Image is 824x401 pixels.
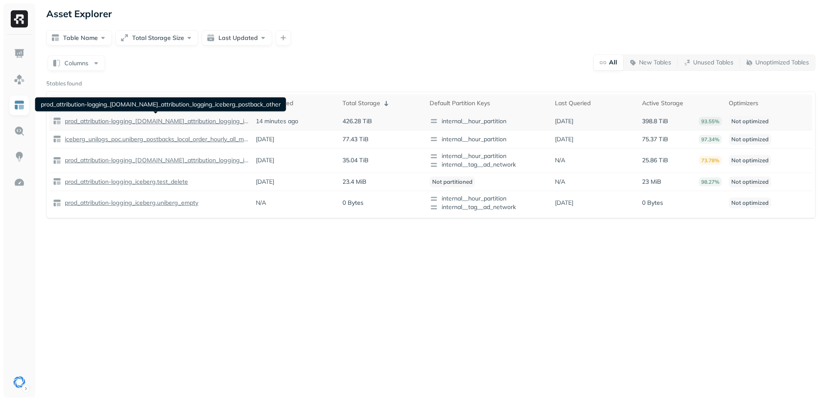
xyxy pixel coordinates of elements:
[693,58,733,67] p: Unused Tables
[555,117,573,125] p: [DATE]
[256,135,274,143] p: [DATE]
[61,156,249,164] a: prod_attribution-logging_[DOMAIN_NAME]_attribution_logging_iceberg_event_other
[256,99,336,107] div: Last Updated
[699,135,722,144] p: 97.34%
[639,58,671,67] p: New Tables
[115,30,198,46] button: Total Storage Size
[256,199,266,207] p: N/A
[14,74,25,85] img: Assets
[61,178,188,186] a: prod_attribution-logging_iceberg.test_delete
[256,178,274,186] p: [DATE]
[555,199,573,207] p: [DATE]
[13,376,25,388] img: Singular
[14,125,25,137] img: Query Explorer
[755,58,809,67] p: Unoptimized Tables
[729,197,771,208] p: Not optimized
[642,199,663,207] p: 0 Bytes
[63,117,249,125] p: prod_attribution-logging_[DOMAIN_NAME]_attribution_logging_iceberg_postback_other
[46,30,112,46] button: Table Name
[699,156,722,165] p: 73.78%
[642,117,668,125] p: 398.8 TiB
[555,156,565,164] p: N/A
[342,117,372,125] p: 426.28 TiB
[555,178,565,186] p: N/A
[642,99,722,107] div: Active Storage
[342,135,369,143] p: 77.43 TiB
[53,135,61,143] img: table
[14,48,25,59] img: Dashboard
[63,178,188,186] p: prod_attribution-logging_iceberg.test_delete
[729,116,771,127] p: Not optimized
[11,10,28,27] img: Ryft
[46,79,82,88] p: 5 tables found
[53,156,61,165] img: table
[430,161,548,169] span: internal__tag__ad_network
[256,117,298,125] p: 14 minutes ago
[61,135,249,143] a: iceberg_unilogs_poc.uniberg_postbacks_local_order_hourly_all_metadata1_other
[202,30,272,46] button: Last Updated
[342,199,364,207] p: 0 Bytes
[53,117,61,125] img: table
[430,117,548,125] span: internal__hour_partition
[63,135,249,143] p: iceberg_unilogs_poc.uniberg_postbacks_local_order_hourly_all_metadata1_other
[699,117,722,126] p: 93.55%
[642,178,661,186] p: 23 MiB
[430,176,475,187] p: Not partitioned
[35,97,286,112] div: prod_attribution-logging_[DOMAIN_NAME]_attribution_logging_iceberg_postback_other
[430,152,548,161] span: internal__hour_partition
[53,199,61,207] img: table
[61,199,198,207] a: prod_attribution-logging_iceberg.uniberg_empty
[555,135,573,143] p: [DATE]
[642,135,668,143] p: 75.37 TiB
[555,99,635,107] div: Last Queried
[430,194,548,203] span: internal__hour_partition
[14,177,25,188] img: Optimization
[609,58,617,67] p: All
[342,98,423,109] div: Total Storage
[46,8,112,20] p: Asset Explorer
[14,151,25,162] img: Insights
[61,117,249,125] a: prod_attribution-logging_[DOMAIN_NAME]_attribution_logging_iceberg_postback_other
[729,134,771,145] p: Not optimized
[729,99,809,107] div: Optimizers
[729,155,771,166] p: Not optimized
[699,177,722,186] p: 98.27%
[342,156,369,164] p: 35.04 TiB
[342,178,367,186] p: 23.4 MiB
[430,99,548,107] div: Default Partition Keys
[430,203,548,212] span: internal__tag__ad_network
[14,100,25,111] img: Asset Explorer
[48,55,105,71] button: Columns
[63,156,249,164] p: prod_attribution-logging_[DOMAIN_NAME]_attribution_logging_iceberg_event_other
[642,156,668,164] p: 25.86 TiB
[256,156,274,164] p: [DATE]
[63,199,198,207] p: prod_attribution-logging_iceberg.uniberg_empty
[53,177,61,186] img: table
[729,176,771,187] p: Not optimized
[430,135,548,143] span: internal__hour_partition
